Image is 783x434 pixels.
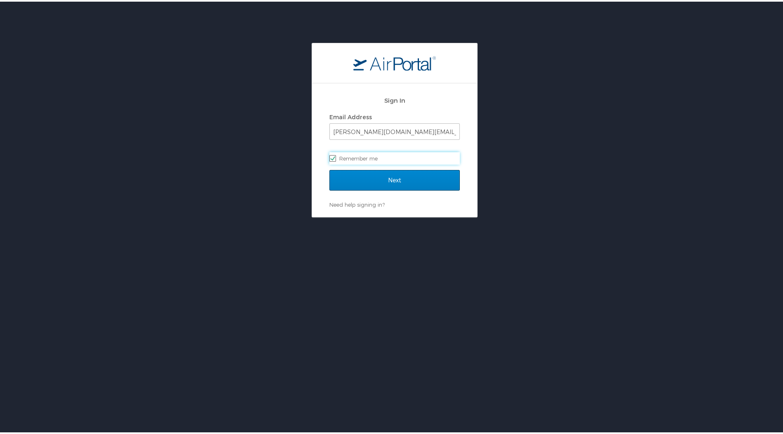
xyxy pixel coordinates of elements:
[329,151,460,163] label: Remember me
[329,168,460,189] input: Next
[329,200,385,206] a: Need help signing in?
[329,94,460,104] h2: Sign In
[353,54,436,69] img: logo
[329,112,372,119] label: Email Address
